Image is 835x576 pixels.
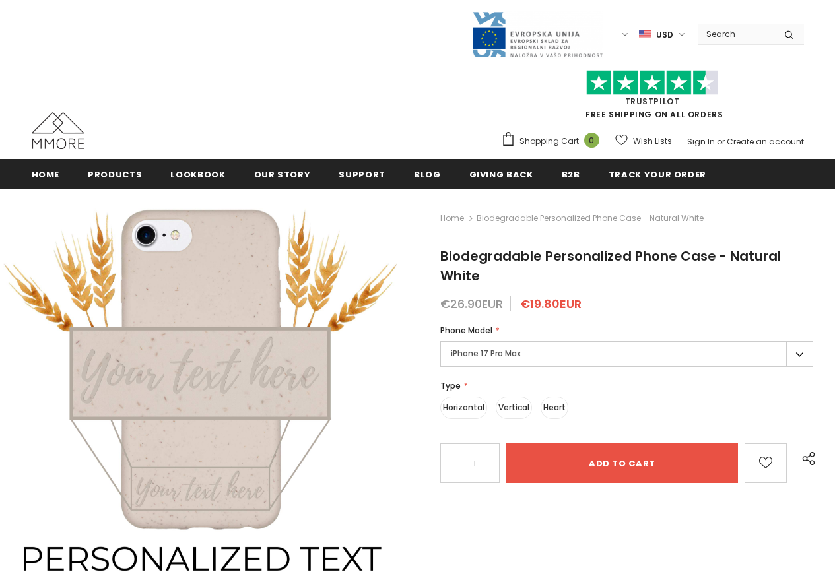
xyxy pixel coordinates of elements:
a: Our Story [254,159,311,189]
label: Heart [541,397,568,419]
input: Add to cart [506,443,738,483]
span: Shopping Cart [519,135,579,148]
a: Shopping Cart 0 [501,131,606,151]
a: Sign In [687,136,715,147]
span: Our Story [254,168,311,181]
a: Blog [414,159,441,189]
label: Vertical [496,397,532,419]
span: €19.80EUR [520,296,582,312]
span: Type [440,380,461,391]
a: Lookbook [170,159,225,189]
a: support [339,159,385,189]
span: €26.90EUR [440,296,503,312]
a: Products [88,159,142,189]
a: Home [32,159,60,189]
span: 0 [584,133,599,148]
span: B2B [562,168,580,181]
span: or [717,136,725,147]
img: Trust Pilot Stars [586,70,718,96]
span: FREE SHIPPING ON ALL ORDERS [501,76,804,120]
span: Products [88,168,142,181]
img: MMORE Cases [32,112,84,149]
input: Search Site [698,24,774,44]
span: Track your order [609,168,706,181]
a: Create an account [727,136,804,147]
span: Home [32,168,60,181]
span: Phone Model [440,325,492,336]
span: Blog [414,168,441,181]
span: USD [656,28,673,42]
label: Horizontal [440,397,487,419]
span: Lookbook [170,168,225,181]
a: Home [440,210,464,226]
span: Giving back [469,168,533,181]
img: USD [639,29,651,40]
a: Trustpilot [625,96,680,107]
span: support [339,168,385,181]
img: Javni Razpis [471,11,603,59]
label: iPhone 17 Pro Max [440,341,813,367]
span: Wish Lists [633,135,672,148]
a: Wish Lists [615,129,672,152]
a: Giving back [469,159,533,189]
span: Biodegradable Personalized Phone Case - Natural White [440,247,781,285]
a: B2B [562,159,580,189]
a: Javni Razpis [471,28,603,40]
span: Biodegradable Personalized Phone Case - Natural White [477,210,704,226]
a: Track your order [609,159,706,189]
